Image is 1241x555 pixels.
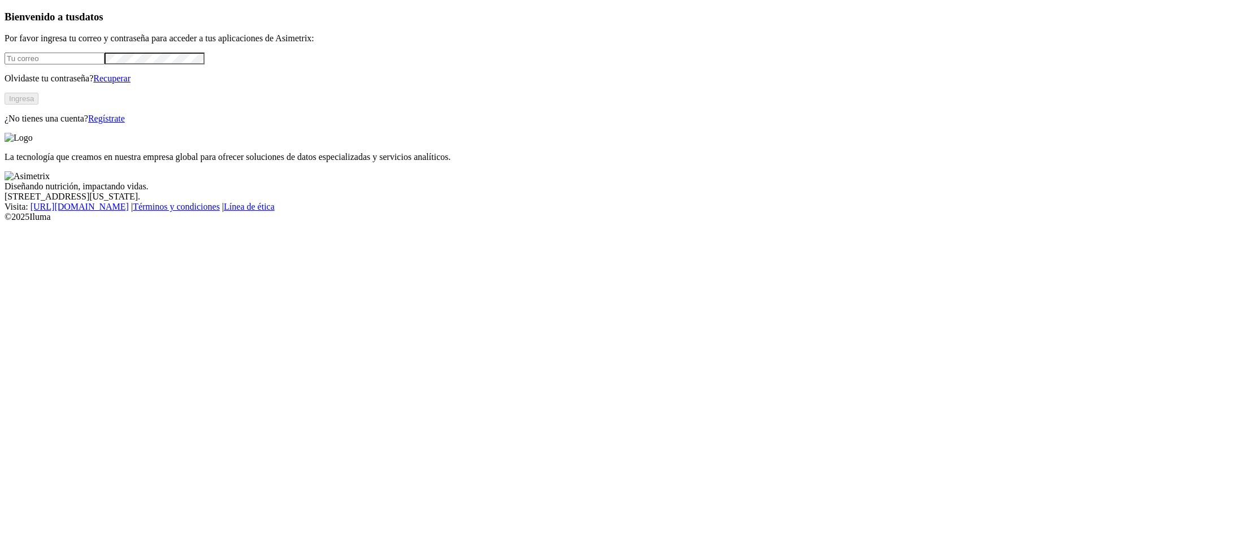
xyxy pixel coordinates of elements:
div: Visita : | | [5,202,1236,212]
span: datos [79,11,103,23]
input: Tu correo [5,53,105,64]
h3: Bienvenido a tus [5,11,1236,23]
a: Recuperar [93,73,131,83]
a: [URL][DOMAIN_NAME] [31,202,129,211]
p: Olvidaste tu contraseña? [5,73,1236,84]
a: Términos y condiciones [133,202,220,211]
img: Logo [5,133,33,143]
div: Diseñando nutrición, impactando vidas. [5,181,1236,192]
a: Regístrate [88,114,125,123]
div: [STREET_ADDRESS][US_STATE]. [5,192,1236,202]
button: Ingresa [5,93,38,105]
p: Por favor ingresa tu correo y contraseña para acceder a tus aplicaciones de Asimetrix: [5,33,1236,44]
img: Asimetrix [5,171,50,181]
a: Línea de ética [224,202,275,211]
p: La tecnología que creamos en nuestra empresa global para ofrecer soluciones de datos especializad... [5,152,1236,162]
div: © 2025 Iluma [5,212,1236,222]
p: ¿No tienes una cuenta? [5,114,1236,124]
